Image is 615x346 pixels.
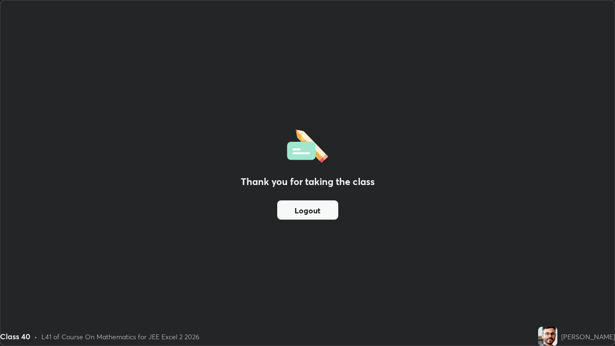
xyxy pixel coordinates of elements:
img: offlineFeedback.1438e8b3.svg [287,126,328,163]
h2: Thank you for taking the class [241,174,375,189]
div: • [34,332,37,342]
img: ca0f5e163b6a4e08bc0bbfa0484aee76.jpg [538,327,557,346]
button: Logout [277,200,338,220]
div: L41 of Course On Mathematics for JEE Excel 2 2026 [41,332,199,342]
div: [PERSON_NAME] [561,332,615,342]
